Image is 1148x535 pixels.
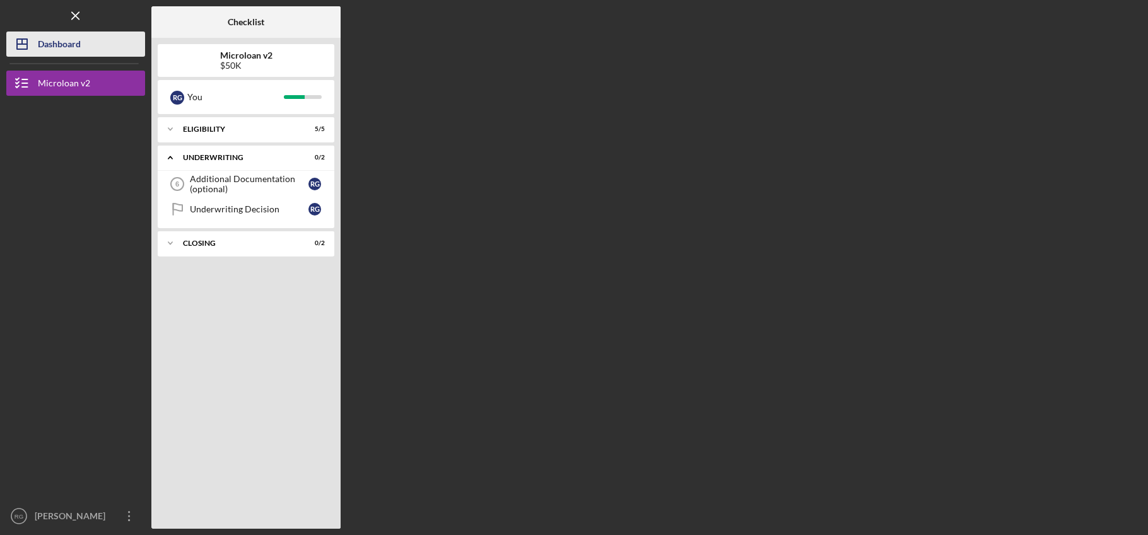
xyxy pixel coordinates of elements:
div: Eligibility [183,125,293,133]
b: Checklist [228,17,264,27]
div: Underwriting Decision [190,204,308,214]
tspan: 6 [175,180,179,188]
a: Underwriting DecisionRG [164,197,328,222]
button: RG[PERSON_NAME] [6,503,145,529]
a: 6Additional Documentation (optional)RG [164,171,328,197]
div: You [187,86,284,108]
div: Dashboard [38,32,81,60]
div: R G [308,203,321,216]
b: Microloan v2 [220,50,272,60]
div: 0 / 2 [302,154,325,161]
div: R G [170,91,184,105]
div: 0 / 2 [302,239,325,247]
div: Additional Documentation (optional) [190,174,308,194]
div: $50K [220,60,272,71]
div: Underwriting [183,154,293,161]
div: [PERSON_NAME] [32,503,114,532]
button: Dashboard [6,32,145,57]
button: Microloan v2 [6,71,145,96]
text: RG [15,513,23,520]
div: R G [308,178,321,190]
div: Microloan v2 [38,71,90,99]
div: Closing [183,239,293,247]
div: 5 / 5 [302,125,325,133]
